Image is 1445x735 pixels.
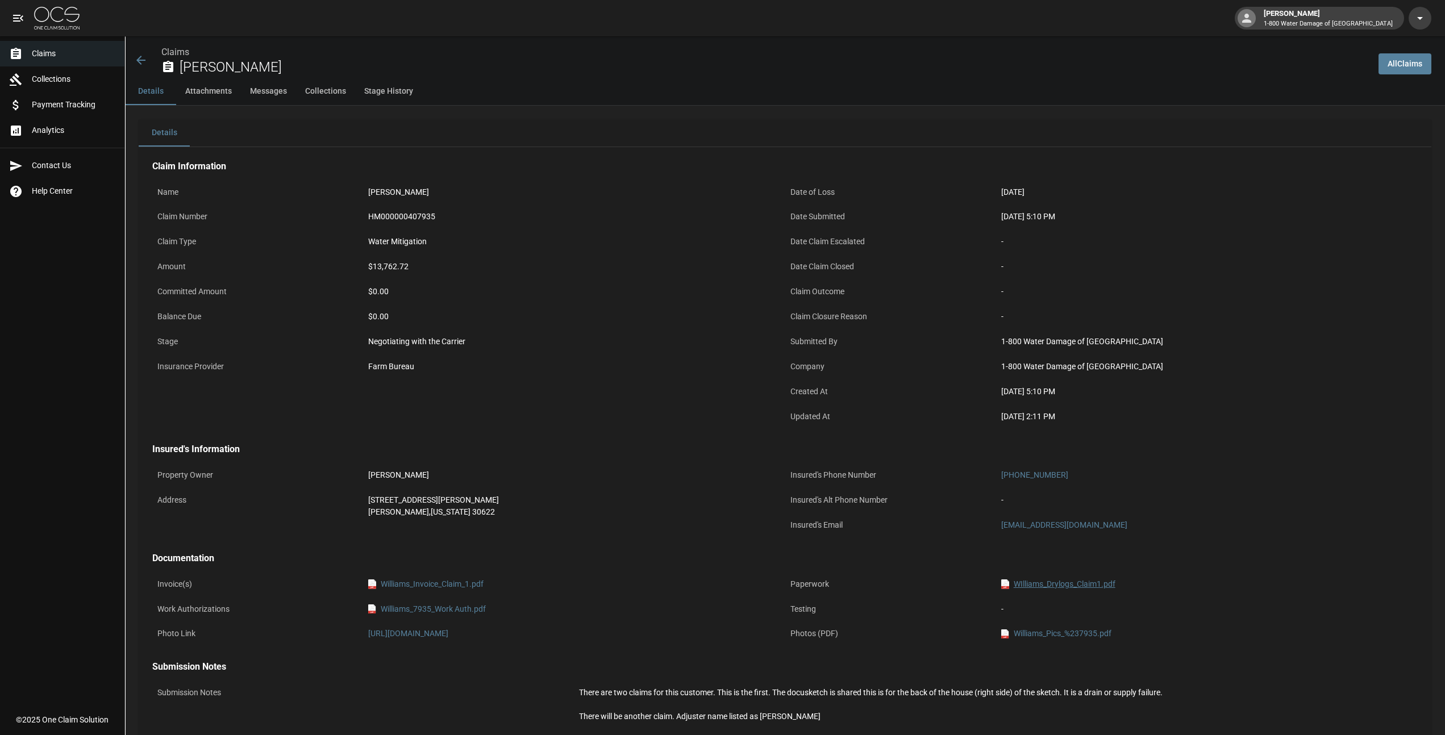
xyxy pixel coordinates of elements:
p: Property Owner [152,464,363,486]
span: Help Center [32,185,115,197]
div: - [1001,286,1413,298]
span: Collections [32,73,115,85]
h4: Documentation [152,553,1418,564]
div: [PERSON_NAME] , [US_STATE] 30622 [368,506,780,518]
div: $0.00 [368,311,780,323]
p: Insured's Alt Phone Number [785,489,996,511]
div: Negotiating with the Carrier [368,336,780,348]
p: Claim Closure Reason [785,306,996,328]
p: Insured's Phone Number [785,464,996,486]
h4: Submission Notes [152,661,1418,673]
button: Messages [241,78,296,105]
div: - [1001,236,1413,248]
div: $0.00 [368,286,780,298]
div: HM000000407935 [368,211,780,223]
span: Payment Tracking [32,99,115,111]
a: pdfWilliams_Invoice_Claim_1.pdf [368,578,484,590]
button: Details [139,119,190,147]
p: 1-800 Water Damage of [GEOGRAPHIC_DATA] [1264,19,1393,29]
a: [URL][DOMAIN_NAME] [368,629,448,638]
p: Photo Link [152,623,363,645]
p: Claim Number [152,206,363,228]
a: [EMAIL_ADDRESS][DOMAIN_NAME] [1001,520,1127,529]
p: Submitted By [785,331,996,353]
p: Date Claim Closed [785,256,996,278]
div: Water Mitigation [368,236,780,248]
div: [DATE] 5:10 PM [1001,386,1413,398]
button: Attachments [176,78,241,105]
button: Details [125,78,176,105]
div: - [1001,603,1413,615]
p: Paperwork [785,573,996,595]
div: $13,762.72 [368,261,780,273]
div: [PERSON_NAME] [1259,8,1397,28]
a: pdfWilliams_7935_Work Auth.pdf [368,603,486,615]
div: anchor tabs [125,78,1445,105]
a: [PHONE_NUMBER] [1001,470,1068,479]
p: Work Authorizations [152,598,363,620]
div: details tabs [139,119,1431,147]
p: Claim Type [152,231,363,253]
h4: Insured's Information [152,444,1418,455]
p: Invoice(s) [152,573,363,595]
a: pdfWilliams_Pics_%237935.pdf [1001,628,1111,640]
div: [DATE] 5:10 PM [1001,211,1413,223]
button: Collections [296,78,355,105]
div: [STREET_ADDRESS][PERSON_NAME] [368,494,780,506]
div: © 2025 One Claim Solution [16,714,109,725]
span: Claims [32,48,115,60]
img: ocs-logo-white-transparent.png [34,7,80,30]
p: Date of Loss [785,181,996,203]
p: Committed Amount [152,281,363,303]
div: [DATE] 2:11 PM [1001,411,1413,423]
p: Balance Due [152,306,363,328]
span: Contact Us [32,160,115,172]
p: Amount [152,256,363,278]
button: Stage History [355,78,422,105]
h2: [PERSON_NAME] [180,59,1369,76]
p: Photos (PDF) [785,623,996,645]
p: Date Claim Escalated [785,231,996,253]
a: Claims [161,47,189,57]
p: Insured's Email [785,514,996,536]
p: Address [152,489,363,511]
div: Farm Bureau [368,361,780,373]
p: Name [152,181,363,203]
div: [PERSON_NAME] [368,469,780,481]
p: Created At [785,381,996,403]
a: pdfWIlliams_Drylogs_Claim1.pdf [1001,578,1115,590]
div: [DATE] [1001,186,1413,198]
nav: breadcrumb [161,45,1369,59]
p: Stage [152,331,363,353]
p: Date Submitted [785,206,996,228]
div: - [1001,494,1413,506]
div: There are two claims for this customer. This is the first. The docusketch is shared this is for t... [579,687,1413,723]
h4: Claim Information [152,161,1418,172]
p: Updated At [785,406,996,428]
p: Submission Notes [152,682,574,704]
div: - [1001,261,1413,273]
a: AllClaims [1379,53,1431,74]
span: Analytics [32,124,115,136]
div: [PERSON_NAME] [368,186,780,198]
p: Testing [785,598,996,620]
div: - [1001,311,1413,323]
p: Insurance Provider [152,356,363,378]
p: Claim Outcome [785,281,996,303]
button: open drawer [7,7,30,30]
p: Company [785,356,996,378]
div: 1-800 Water Damage of [GEOGRAPHIC_DATA] [1001,361,1413,373]
div: 1-800 Water Damage of [GEOGRAPHIC_DATA] [1001,336,1413,348]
